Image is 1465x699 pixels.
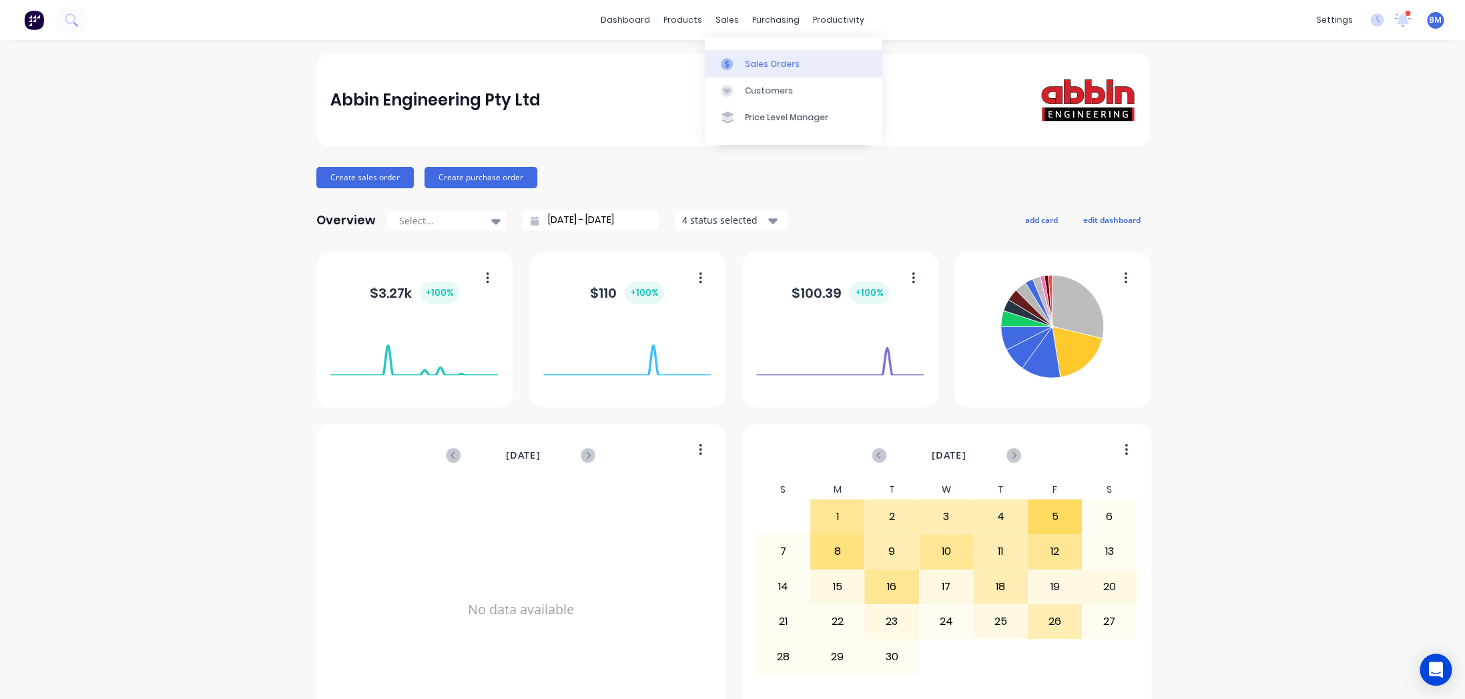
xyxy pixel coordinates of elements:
[811,605,864,638] div: 22
[1309,10,1360,30] div: settings
[865,535,918,568] div: 9
[1029,570,1082,604] div: 19
[682,213,766,227] div: 4 status selected
[505,448,540,463] span: [DATE]
[973,480,1028,499] div: T
[1083,605,1136,638] div: 27
[705,77,882,104] a: Customers
[1029,605,1082,638] div: 26
[865,605,918,638] div: 23
[1420,654,1452,686] div: Open Intercom Messenger
[811,500,864,533] div: 1
[974,570,1027,604] div: 18
[1075,211,1149,228] button: edit dashboard
[974,500,1027,533] div: 4
[920,535,973,568] div: 10
[756,605,810,638] div: 21
[594,10,657,30] a: dashboard
[625,282,664,304] div: + 100 %
[420,282,459,304] div: + 100 %
[811,570,864,604] div: 15
[745,111,828,124] div: Price Level Manager
[974,535,1027,568] div: 11
[974,605,1027,638] div: 25
[756,640,810,673] div: 28
[675,210,788,230] button: 4 status selected
[657,10,709,30] div: products
[1028,480,1083,499] div: F
[865,500,918,533] div: 2
[1041,79,1135,122] img: Abbin Engineering Pty Ltd
[705,104,882,131] a: Price Level Manager
[24,10,44,30] img: Factory
[709,10,746,30] div: sales
[1083,535,1136,568] div: 13
[1029,535,1082,568] div: 12
[864,480,919,499] div: T
[920,500,973,533] div: 3
[1029,500,1082,533] div: 5
[811,640,864,673] div: 29
[705,50,882,77] a: Sales Orders
[756,480,810,499] div: S
[792,282,889,304] div: $ 100.39
[316,207,376,234] div: Overview
[931,448,966,463] span: [DATE]
[920,570,973,604] div: 17
[865,570,918,604] div: 16
[756,570,810,604] div: 14
[806,10,871,30] div: productivity
[756,535,810,568] div: 7
[1082,480,1137,499] div: S
[590,282,664,304] div: $ 110
[1429,14,1442,26] span: BM
[811,535,864,568] div: 8
[919,480,974,499] div: W
[1083,500,1136,533] div: 6
[745,85,793,97] div: Customers
[424,167,537,188] button: Create purchase order
[920,605,973,638] div: 24
[850,282,889,304] div: + 100 %
[316,167,414,188] button: Create sales order
[1016,211,1067,228] button: add card
[810,480,865,499] div: M
[745,58,800,70] div: Sales Orders
[746,10,806,30] div: purchasing
[370,282,459,304] div: $ 3.27k
[1083,570,1136,604] div: 20
[330,87,541,113] div: Abbin Engineering Pty Ltd
[865,640,918,673] div: 30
